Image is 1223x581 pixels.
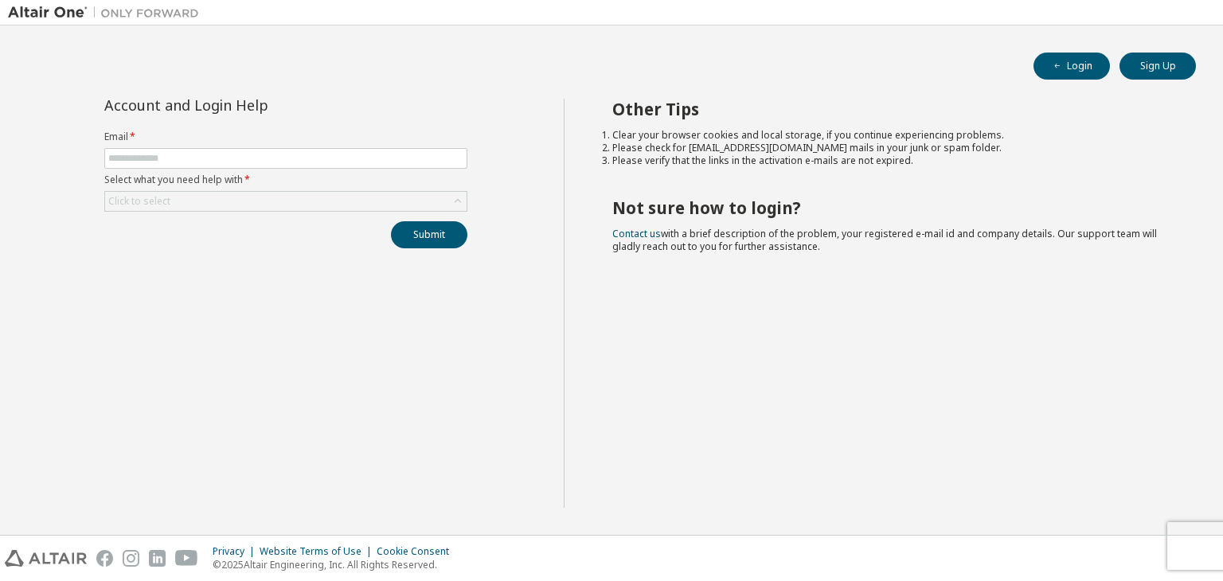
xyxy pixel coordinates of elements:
label: Email [104,131,467,143]
li: Please check for [EMAIL_ADDRESS][DOMAIN_NAME] mails in your junk or spam folder. [612,142,1168,154]
h2: Other Tips [612,99,1168,119]
img: facebook.svg [96,550,113,567]
div: Click to select [108,195,170,208]
button: Sign Up [1119,53,1196,80]
button: Submit [391,221,467,248]
li: Please verify that the links in the activation e-mails are not expired. [612,154,1168,167]
a: Contact us [612,227,661,240]
img: youtube.svg [175,550,198,567]
img: Altair One [8,5,207,21]
div: Privacy [213,545,260,558]
div: Account and Login Help [104,99,395,111]
span: with a brief description of the problem, your registered e-mail id and company details. Our suppo... [612,227,1157,253]
h2: Not sure how to login? [612,197,1168,218]
button: Login [1033,53,1110,80]
p: © 2025 Altair Engineering, Inc. All Rights Reserved. [213,558,459,571]
div: Click to select [105,192,467,211]
div: Cookie Consent [377,545,459,558]
li: Clear your browser cookies and local storage, if you continue experiencing problems. [612,129,1168,142]
img: linkedin.svg [149,550,166,567]
img: instagram.svg [123,550,139,567]
div: Website Terms of Use [260,545,377,558]
img: altair_logo.svg [5,550,87,567]
label: Select what you need help with [104,174,467,186]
